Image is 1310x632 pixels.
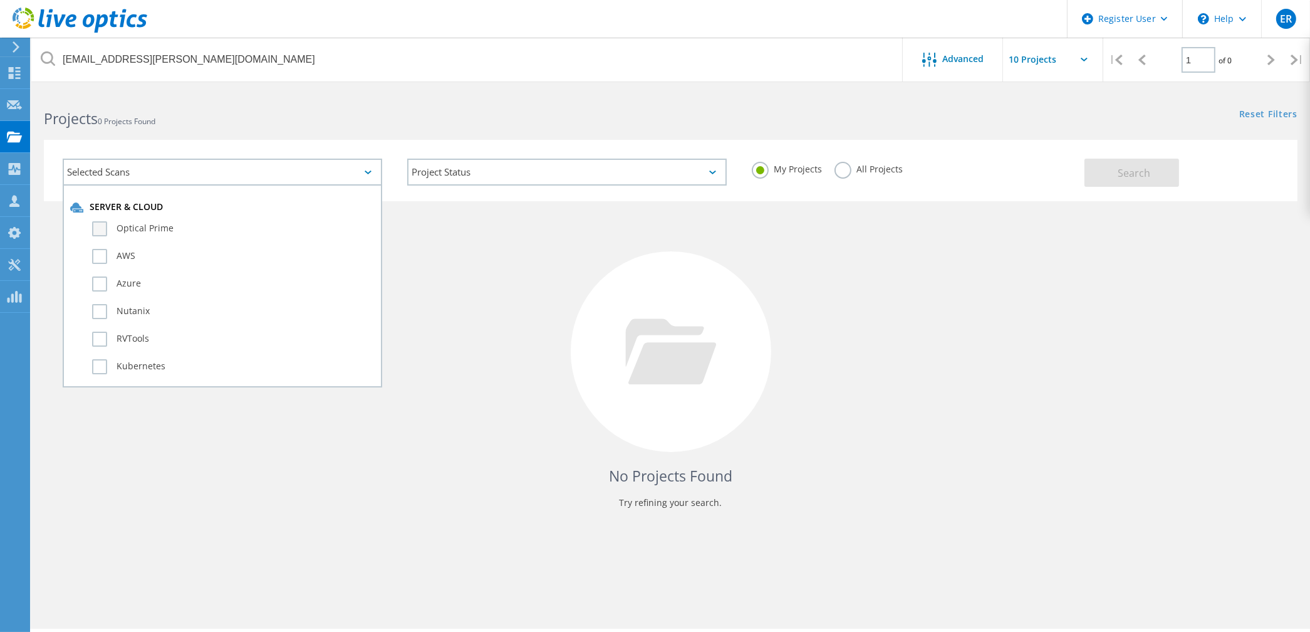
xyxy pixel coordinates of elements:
[92,359,375,374] label: Kubernetes
[92,332,375,347] label: RVTools
[752,162,822,174] label: My Projects
[1219,55,1232,66] span: of 0
[98,116,155,127] span: 0 Projects Found
[63,159,382,186] div: Selected Scans
[31,38,903,82] input: Search projects by name, owner, ID, company, etc
[92,276,375,292] label: Azure
[92,249,375,264] label: AWS
[943,55,984,63] span: Advanced
[44,108,98,129] b: Projects
[92,304,375,319] label: Nutanix
[834,162,903,174] label: All Projects
[407,159,727,186] div: Project Status
[1284,38,1310,82] div: |
[1118,166,1150,180] span: Search
[1198,13,1209,24] svg: \n
[1239,110,1297,120] a: Reset Filters
[70,201,375,214] div: Server & Cloud
[1084,159,1179,187] button: Search
[56,493,1285,513] p: Try refining your search.
[1103,38,1129,82] div: |
[56,466,1285,487] h4: No Projects Found
[13,26,147,35] a: Live Optics Dashboard
[92,221,375,236] label: Optical Prime
[1280,14,1292,24] span: ER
